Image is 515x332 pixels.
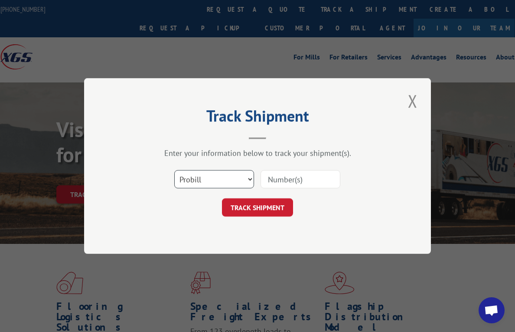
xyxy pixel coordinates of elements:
button: Close modal [405,89,420,113]
h2: Track Shipment [127,110,388,126]
div: Enter your information below to track your shipment(s). [127,148,388,158]
button: TRACK SHIPMENT [222,198,293,217]
input: Number(s) [261,170,340,188]
a: Open chat [479,297,505,323]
